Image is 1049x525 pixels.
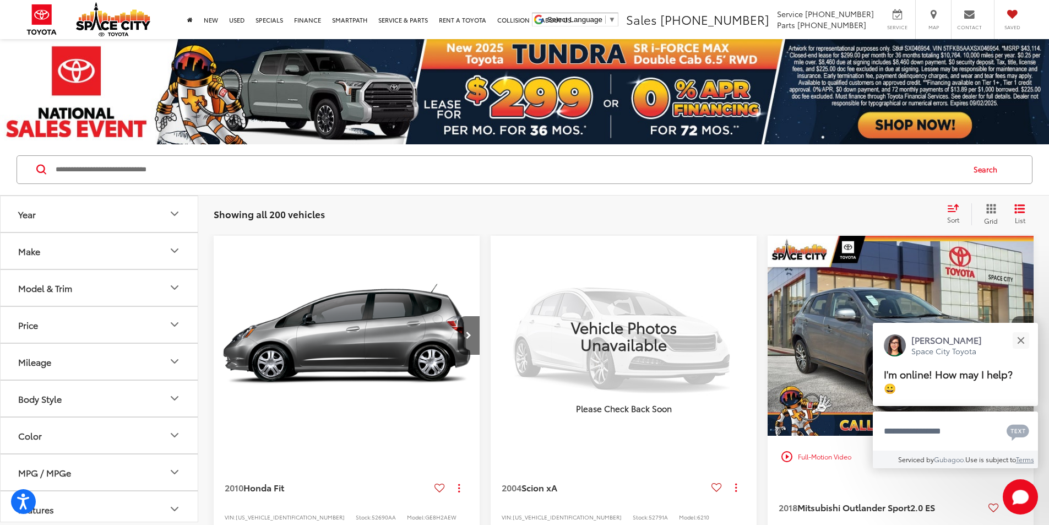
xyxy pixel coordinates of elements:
div: Make [168,244,181,257]
span: 2.0 ES [910,501,935,513]
div: Body Style [18,393,62,404]
span: 52690AA [372,513,396,521]
span: Grid [984,216,998,225]
span: Model: [407,513,425,521]
span: Serviced by [898,454,934,464]
span: Stock: [356,513,372,521]
button: Body StyleBody Style [1,381,199,416]
p: Space City Toyota [911,346,982,356]
button: MPG / MPGeMPG / MPGe [1,454,199,490]
div: Model & Trim [18,283,72,293]
span: Map [921,24,945,31]
div: MPG / MPGe [18,467,71,478]
div: 2018 Mitsubishi Outlander Sport 2.0 ES 0 [767,236,1035,436]
div: Price [168,318,181,331]
span: I'm online! How may I help? 😀 [884,367,1013,395]
div: Body Style [168,392,181,405]
div: Mileage [168,355,181,368]
button: List View [1006,203,1034,225]
button: Actions [449,478,469,497]
span: Honda Fit [243,481,284,494]
span: 52791A [649,513,668,521]
button: YearYear [1,196,199,232]
button: Close [1009,328,1032,352]
div: 2010 Honda Fit Base 0 [213,236,481,436]
div: Price [18,320,38,330]
span: Showing all 200 vehicles [214,207,325,220]
span: ▼ [608,15,616,24]
span: 6210 [697,513,709,521]
a: Select Language​ [547,15,616,24]
button: Chat with SMS [1003,419,1032,443]
button: Toggle Chat Window [1003,479,1038,515]
input: Search by Make, Model, or Keyword [55,156,963,183]
a: 2010Honda Fit [225,481,430,494]
span: Select Language [547,15,602,24]
button: ColorColor [1,418,199,453]
span: Scion xA [521,481,557,494]
span: dropdown dots [458,484,460,492]
div: Model & Trim [168,281,181,294]
span: Use is subject to [965,454,1016,464]
span: dropdown dots [735,483,737,492]
span: 2018 [779,501,797,513]
span: VIN: [502,513,513,521]
div: Color [168,429,181,442]
span: Sort [947,215,959,224]
a: 2010 Honda Fit Base FWD2010 Honda Fit Base FWD2010 Honda Fit Base FWD2010 Honda Fit Base FWD [213,236,481,436]
span: 2010 [225,481,243,494]
button: Grid View [971,203,1006,225]
span: List [1014,215,1025,225]
div: Year [168,207,181,220]
img: 2010 Honda Fit Base FWD [213,236,481,437]
a: 2018 Mitsubishi Outlander Sport 2.0 ES 4x22018 Mitsubishi Outlander Sport 2.0 ES 4x22018 Mitsubis... [767,236,1035,436]
button: Model & TrimModel & Trim [1,270,199,306]
span: ​ [605,15,606,24]
a: Terms [1016,454,1034,464]
a: 2018Mitsubishi Outlander Sport2.0 ES [779,501,984,513]
span: [PHONE_NUMBER] [805,8,874,19]
a: 2004Scion xA [502,481,707,494]
span: Stock: [633,513,649,521]
span: Mitsubishi Outlander Sport [797,501,910,513]
div: Close[PERSON_NAME]Space City ToyotaI'm online! How may I help? 😀Type your messageChat with SMSSen... [873,323,1038,468]
span: Service [885,24,910,31]
div: Features [168,502,181,516]
a: Gubagoo. [934,454,965,464]
span: Contact [957,24,982,31]
span: VIN: [225,513,236,521]
div: Year [18,209,36,219]
span: [US_VEHICLE_IDENTIFICATION_NUMBER] [513,513,622,521]
div: Color [18,430,42,441]
button: MakeMake [1,233,199,269]
div: Make [18,246,40,256]
a: VIEW_DETAILS [491,236,757,435]
button: Next image [458,316,480,355]
button: Search [963,156,1013,183]
span: Saved [1000,24,1024,31]
svg: Text [1007,423,1029,441]
textarea: Type your message [873,412,1038,451]
span: [PHONE_NUMBER] [660,10,769,28]
button: Actions [726,478,746,497]
div: MPG / MPGe [168,466,181,479]
button: Select sort value [942,203,971,225]
span: Parts [777,19,795,30]
span: Service [777,8,803,19]
p: [PERSON_NAME] [911,334,982,346]
span: [US_VEHICLE_IDENTIFICATION_NUMBER] [236,513,345,521]
span: Model: [679,513,697,521]
button: MileageMileage [1,344,199,380]
button: Next image [1012,316,1034,355]
button: PricePrice [1,307,199,343]
span: GE8H2AEW [425,513,456,521]
img: Vehicle Photos Unavailable Please Check Back Soon [491,236,757,435]
img: 2018 Mitsubishi Outlander Sport 2.0 ES 4x2 [767,236,1035,437]
span: [PHONE_NUMBER] [797,19,866,30]
span: Sales [626,10,657,28]
span: 2004 [502,481,521,494]
img: Space City Toyota [76,2,150,36]
div: Features [18,504,54,515]
div: Mileage [18,356,51,367]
